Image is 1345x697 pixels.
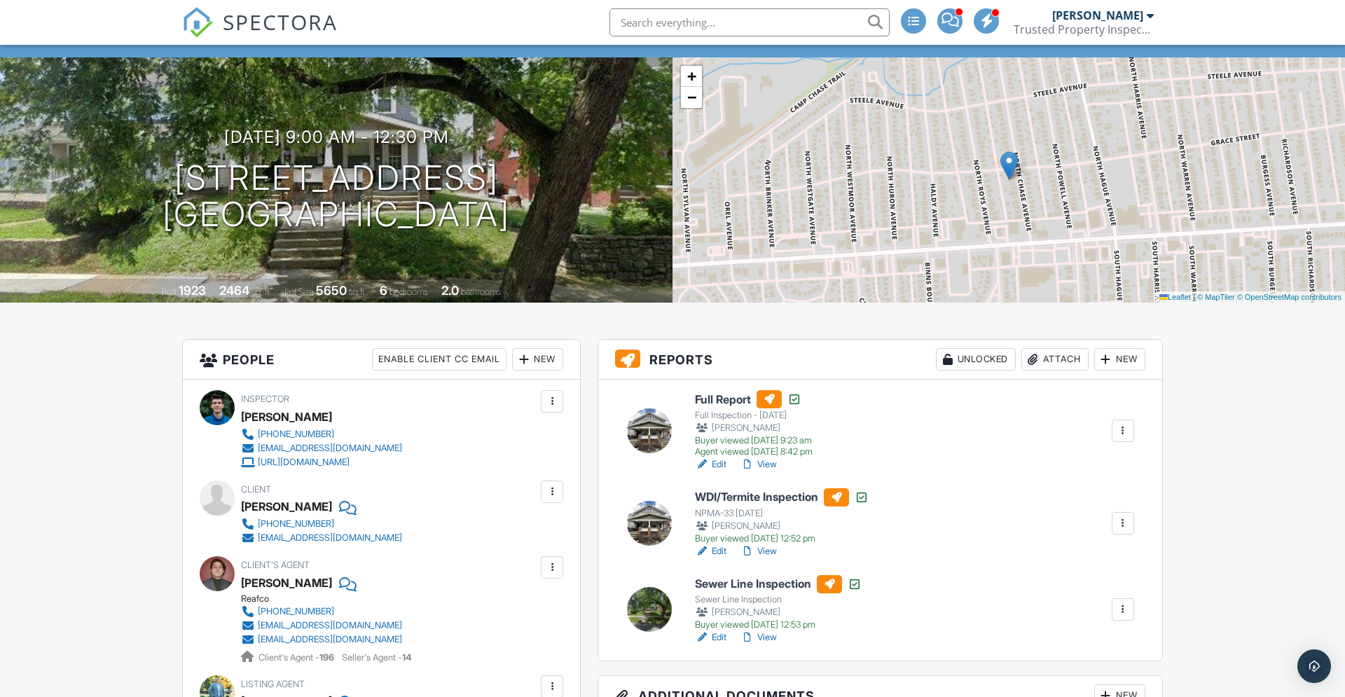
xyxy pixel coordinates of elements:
[241,517,402,531] a: [PHONE_NUMBER]
[241,593,413,605] div: Reafco
[241,484,271,495] span: Client
[695,421,813,435] div: [PERSON_NAME]
[1094,348,1145,371] div: New
[598,340,1162,380] h3: Reports
[219,283,249,298] div: 2464
[258,606,334,617] div: [PHONE_NUMBER]
[182,7,213,38] img: The Best Home Inspection Software - Spectora
[258,652,336,663] span: Client's Agent -
[241,572,332,593] div: [PERSON_NAME]
[1237,293,1341,301] a: © OpenStreetMap contributors
[695,457,726,471] a: Edit
[258,620,402,631] div: [EMAIL_ADDRESS][DOMAIN_NAME]
[687,67,696,85] span: +
[258,457,350,468] div: [URL][DOMAIN_NAME]
[402,652,411,663] strong: 14
[241,531,402,545] a: [EMAIL_ADDRESS][DOMAIN_NAME]
[380,283,387,298] div: 6
[695,488,869,544] a: WDI/Termite Inspection NPMA-33 [DATE] [PERSON_NAME] Buyer viewed [DATE] 12:52 pm
[936,348,1016,371] div: Unlocked
[461,287,501,297] span: bathrooms
[695,605,862,619] div: [PERSON_NAME]
[1159,293,1191,301] a: Leaflet
[695,575,862,593] h6: Sewer Line Inspection
[163,160,510,234] h1: [STREET_ADDRESS] [GEOGRAPHIC_DATA]
[695,446,813,457] div: Agent viewed [DATE] 8:42 pm
[389,287,428,297] span: bedrooms
[349,287,366,297] span: sq.ft.
[687,88,696,106] span: −
[241,455,402,469] a: [URL][DOMAIN_NAME]
[740,457,777,471] a: View
[1014,22,1154,36] div: Trusted Property Inspections, LLC
[241,406,332,427] div: [PERSON_NAME]
[182,19,338,48] a: SPECTORA
[695,390,813,457] a: Full Report Full Inspection - [DATE] [PERSON_NAME] Buyer viewed [DATE] 9:23 am Agent viewed [DATE...
[695,435,813,446] div: Buyer viewed [DATE] 9:23 am
[1021,348,1089,371] div: Attach
[695,390,813,408] h6: Full Report
[695,619,862,630] div: Buyer viewed [DATE] 12:53 pm
[441,283,459,298] div: 2.0
[241,633,402,647] a: [EMAIL_ADDRESS][DOMAIN_NAME]
[241,619,402,633] a: [EMAIL_ADDRESS][DOMAIN_NAME]
[695,594,862,605] div: Sewer Line Inspection
[695,533,869,544] div: Buyer viewed [DATE] 12:52 pm
[609,8,890,36] input: Search everything...
[241,427,402,441] a: [PHONE_NUMBER]
[258,443,402,454] div: [EMAIL_ADDRESS][DOMAIN_NAME]
[258,634,402,645] div: [EMAIL_ADDRESS][DOMAIN_NAME]
[695,544,726,558] a: Edit
[342,652,411,663] span: Seller's Agent -
[740,544,777,558] a: View
[695,508,869,519] div: NPMA-33 [DATE]
[183,340,580,380] h3: People
[241,679,305,689] span: Listing Agent
[695,630,726,644] a: Edit
[241,496,332,517] div: [PERSON_NAME]
[179,283,206,298] div: 1923
[241,560,310,570] span: Client's Agent
[258,429,334,440] div: [PHONE_NUMBER]
[695,519,869,533] div: [PERSON_NAME]
[695,575,862,631] a: Sewer Line Inspection Sewer Line Inspection [PERSON_NAME] Buyer viewed [DATE] 12:53 pm
[161,287,177,297] span: Built
[258,532,402,544] div: [EMAIL_ADDRESS][DOMAIN_NAME]
[695,410,813,421] div: Full Inspection - [DATE]
[512,348,563,371] div: New
[1052,8,1143,22] div: [PERSON_NAME]
[319,652,334,663] strong: 196
[1297,649,1331,683] div: Open Intercom Messenger
[1000,151,1018,180] img: Marker
[224,127,449,146] h3: [DATE] 9:00 am - 12:30 pm
[241,394,289,404] span: Inspector
[695,488,869,506] h6: WDI/Termite Inspection
[372,348,506,371] div: Enable Client CC Email
[1197,293,1235,301] a: © MapTiler
[241,441,402,455] a: [EMAIL_ADDRESS][DOMAIN_NAME]
[740,630,777,644] a: View
[1193,293,1195,301] span: |
[681,66,702,87] a: Zoom in
[241,605,402,619] a: [PHONE_NUMBER]
[223,7,338,36] span: SPECTORA
[681,87,702,108] a: Zoom out
[258,518,334,530] div: [PHONE_NUMBER]
[251,287,271,297] span: sq. ft.
[316,283,347,298] div: 5650
[284,287,314,297] span: Lot Size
